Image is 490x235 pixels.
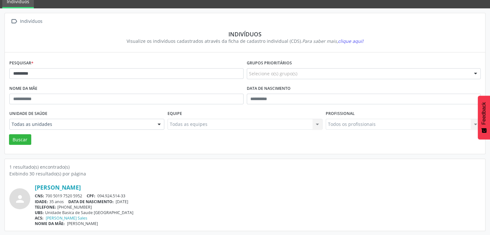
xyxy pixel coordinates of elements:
[35,199,481,204] div: 35 anos
[478,96,490,139] button: Feedback - Mostrar pesquisa
[68,199,114,204] span: DATA DE NASCIMENTO:
[247,84,291,94] label: Data de nascimento
[326,109,355,119] label: Profissional
[35,210,44,215] span: UBS:
[168,109,182,119] label: Equipe
[9,58,34,68] label: Pesquisar
[97,193,125,199] span: 094.924.514-33
[116,199,128,204] span: [DATE]
[9,17,19,26] i: 
[338,38,363,44] span: clique aqui!
[14,193,26,205] i: person
[87,193,95,199] span: CPF:
[35,204,56,210] span: TELEFONE:
[14,38,476,44] div: Visualize os indivíduos cadastrados através da ficha de cadastro individual (CDS).
[19,17,43,26] div: Indivíduos
[9,17,43,26] a:  Indivíduos
[9,170,481,177] div: Exibindo 30 resultado(s) por página
[35,215,43,221] span: ACS:
[67,221,98,226] span: [PERSON_NAME]
[481,102,487,125] span: Feedback
[35,204,481,210] div: [PHONE_NUMBER]
[9,109,47,119] label: Unidade de saúde
[35,193,44,199] span: CNS:
[14,31,476,38] div: Indivíduos
[12,121,151,127] span: Todas as unidades
[302,38,363,44] i: Para saber mais,
[46,215,87,221] a: [PERSON_NAME] Sales
[35,221,65,226] span: NOME DA MÃE:
[247,58,292,68] label: Grupos prioritários
[35,199,48,204] span: IDADE:
[35,184,81,191] a: [PERSON_NAME]
[35,193,481,199] div: 700 5019 7520 5952
[9,84,37,94] label: Nome da mãe
[249,70,297,77] span: Selecione o(s) grupo(s)
[9,164,481,170] div: 1 resultado(s) encontrado(s)
[35,210,481,215] div: Unidade Basica de Saude [GEOGRAPHIC_DATA]
[9,134,31,145] button: Buscar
